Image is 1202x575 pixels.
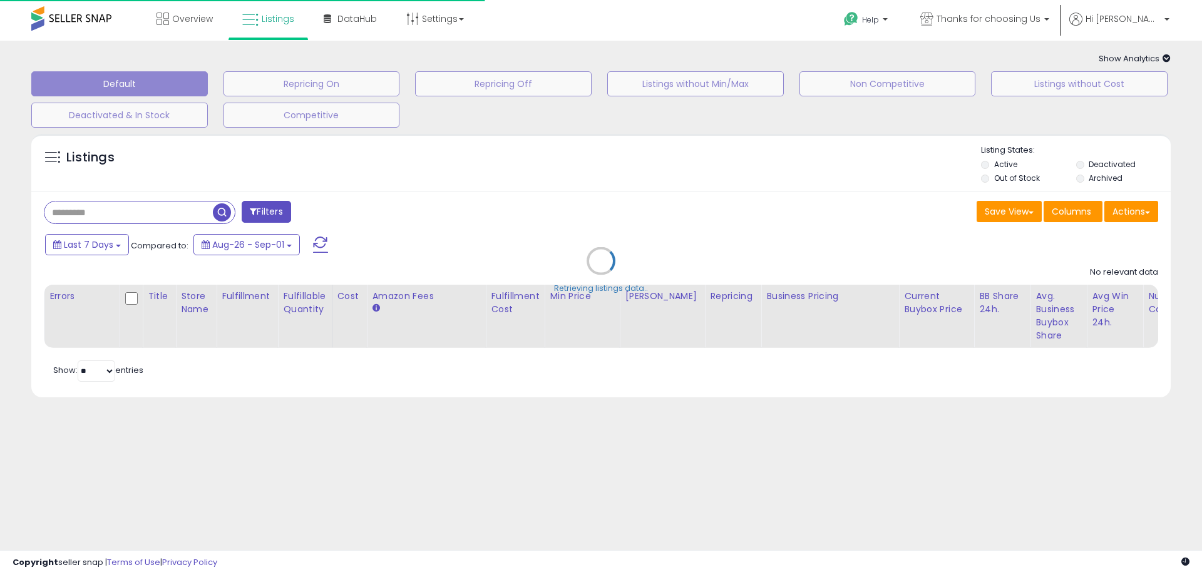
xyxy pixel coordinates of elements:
[31,103,208,128] button: Deactivated & In Stock
[1069,13,1169,41] a: Hi [PERSON_NAME]
[172,13,213,25] span: Overview
[843,11,859,27] i: Get Help
[991,71,1168,96] button: Listings without Cost
[937,13,1040,25] span: Thanks for choosing Us
[862,14,879,25] span: Help
[107,556,160,568] a: Terms of Use
[337,13,377,25] span: DataHub
[834,2,900,41] a: Help
[554,283,648,294] div: Retrieving listings data..
[223,71,400,96] button: Repricing On
[31,71,208,96] button: Default
[1086,13,1161,25] span: Hi [PERSON_NAME]
[1099,53,1171,64] span: Show Analytics
[223,103,400,128] button: Competitive
[162,556,217,568] a: Privacy Policy
[607,71,784,96] button: Listings without Min/Max
[415,71,592,96] button: Repricing Off
[799,71,976,96] button: Non Competitive
[262,13,294,25] span: Listings
[13,556,58,568] strong: Copyright
[13,557,217,569] div: seller snap | |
